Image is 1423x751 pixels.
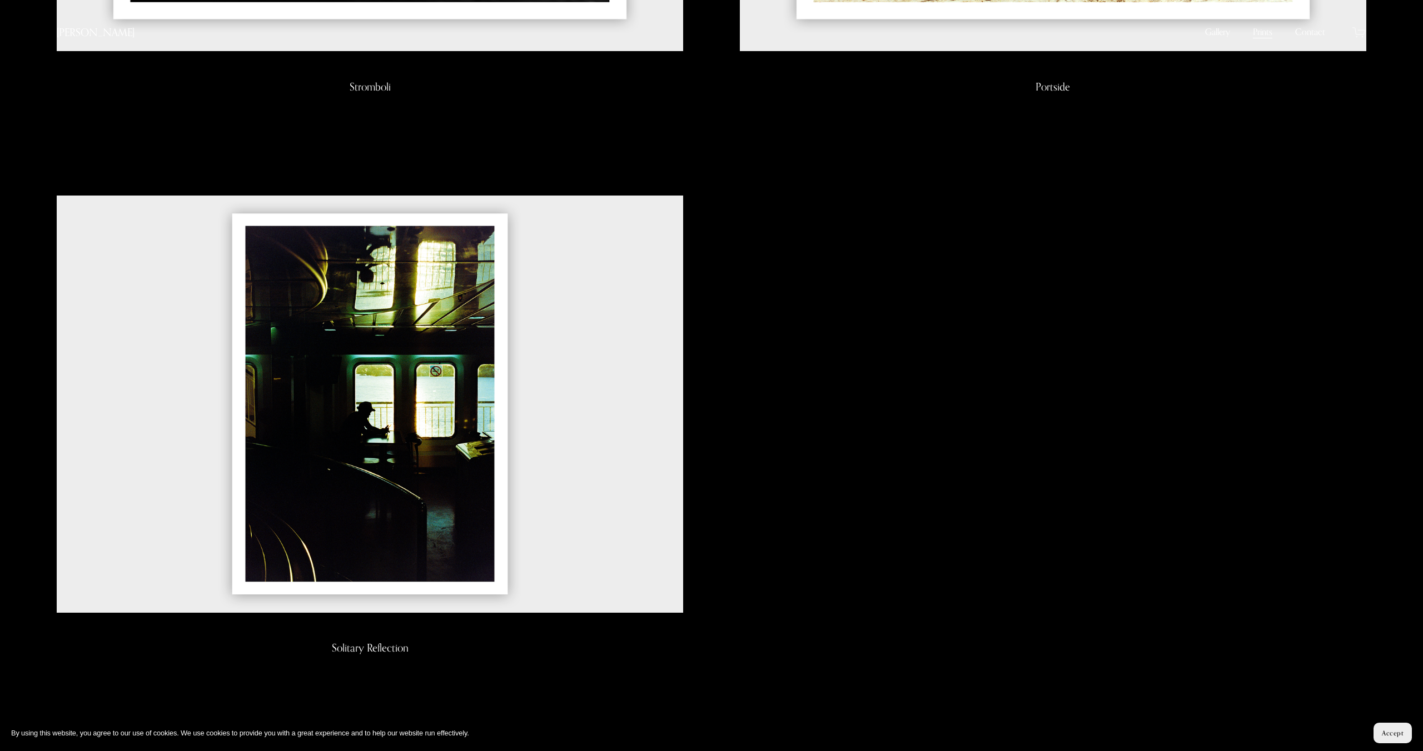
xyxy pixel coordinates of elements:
span: Accept [1382,729,1404,737]
img: Solitary Reflection [57,196,683,613]
button: Accept [1374,723,1412,743]
a: Gallery [1205,26,1230,39]
a: Solitary Reflection [57,196,683,657]
a: Contact [1295,26,1325,39]
div: Portside [1036,80,1070,94]
div: Stromboli [350,80,391,94]
p: By using this website, you agree to our use of cookies. We use cookies to provide you with a grea... [11,728,469,738]
a: [PERSON_NAME] [57,26,135,38]
div: Solitary Reflection [332,641,409,655]
a: 0 items in cart [1352,26,1366,39]
a: Prints [1253,26,1272,39]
